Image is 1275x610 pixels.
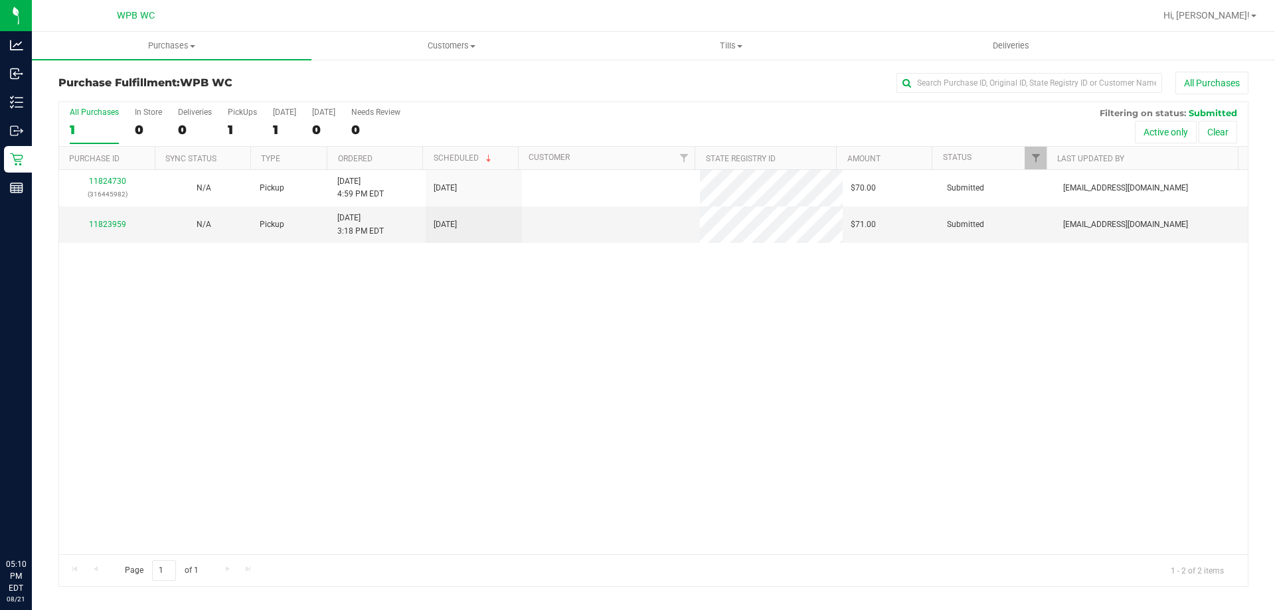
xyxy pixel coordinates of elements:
[178,108,212,117] div: Deliveries
[135,108,162,117] div: In Store
[312,122,335,137] div: 0
[851,182,876,194] span: $70.00
[13,504,53,544] iframe: Resource center
[32,40,311,52] span: Purchases
[10,67,23,80] inline-svg: Inbound
[847,154,881,163] a: Amount
[975,40,1047,52] span: Deliveries
[178,122,212,137] div: 0
[228,122,257,137] div: 1
[529,153,570,162] a: Customer
[943,153,972,162] a: Status
[896,73,1162,93] input: Search Purchase ID, Original ID, State Registry ID or Customer Name...
[1063,182,1188,194] span: [EMAIL_ADDRESS][DOMAIN_NAME]
[10,153,23,166] inline-svg: Retail
[312,108,335,117] div: [DATE]
[312,40,590,52] span: Customers
[273,122,296,137] div: 1
[67,188,147,200] p: (316445982)
[260,182,284,194] span: Pickup
[197,183,211,192] span: Not Applicable
[32,32,311,60] a: Purchases
[58,77,455,89] h3: Purchase Fulfillment:
[706,154,776,163] a: State Registry ID
[351,108,400,117] div: Needs Review
[10,38,23,52] inline-svg: Analytics
[10,181,23,194] inline-svg: Reports
[1057,154,1124,163] a: Last Updated By
[197,182,211,194] button: N/A
[70,122,119,137] div: 1
[947,218,984,231] span: Submitted
[592,40,870,52] span: Tills
[10,96,23,109] inline-svg: Inventory
[1135,121,1197,143] button: Active only
[1189,108,1237,118] span: Submitted
[1175,72,1248,94] button: All Purchases
[197,218,211,231] button: N/A
[6,594,26,604] p: 08/21
[673,147,695,169] a: Filter
[1063,218,1188,231] span: [EMAIL_ADDRESS][DOMAIN_NAME]
[89,220,126,229] a: 11823959
[434,182,457,194] span: [DATE]
[1163,10,1250,21] span: Hi, [PERSON_NAME]!
[152,560,176,581] input: 1
[260,218,284,231] span: Pickup
[69,154,120,163] a: Purchase ID
[591,32,871,60] a: Tills
[10,124,23,137] inline-svg: Outbound
[947,182,984,194] span: Submitted
[135,122,162,137] div: 0
[1199,121,1237,143] button: Clear
[165,154,216,163] a: Sync Status
[434,153,494,163] a: Scheduled
[337,212,384,237] span: [DATE] 3:18 PM EDT
[197,220,211,229] span: Not Applicable
[311,32,591,60] a: Customers
[228,108,257,117] div: PickUps
[351,122,400,137] div: 0
[1100,108,1186,118] span: Filtering on status:
[180,76,232,89] span: WPB WC
[89,177,126,186] a: 11824730
[337,175,384,200] span: [DATE] 4:59 PM EDT
[871,32,1151,60] a: Deliveries
[117,10,155,21] span: WPB WC
[6,558,26,594] p: 05:10 PM EDT
[114,560,209,581] span: Page of 1
[851,218,876,231] span: $71.00
[261,154,280,163] a: Type
[273,108,296,117] div: [DATE]
[338,154,373,163] a: Ordered
[434,218,457,231] span: [DATE]
[1160,560,1234,580] span: 1 - 2 of 2 items
[1025,147,1047,169] a: Filter
[70,108,119,117] div: All Purchases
